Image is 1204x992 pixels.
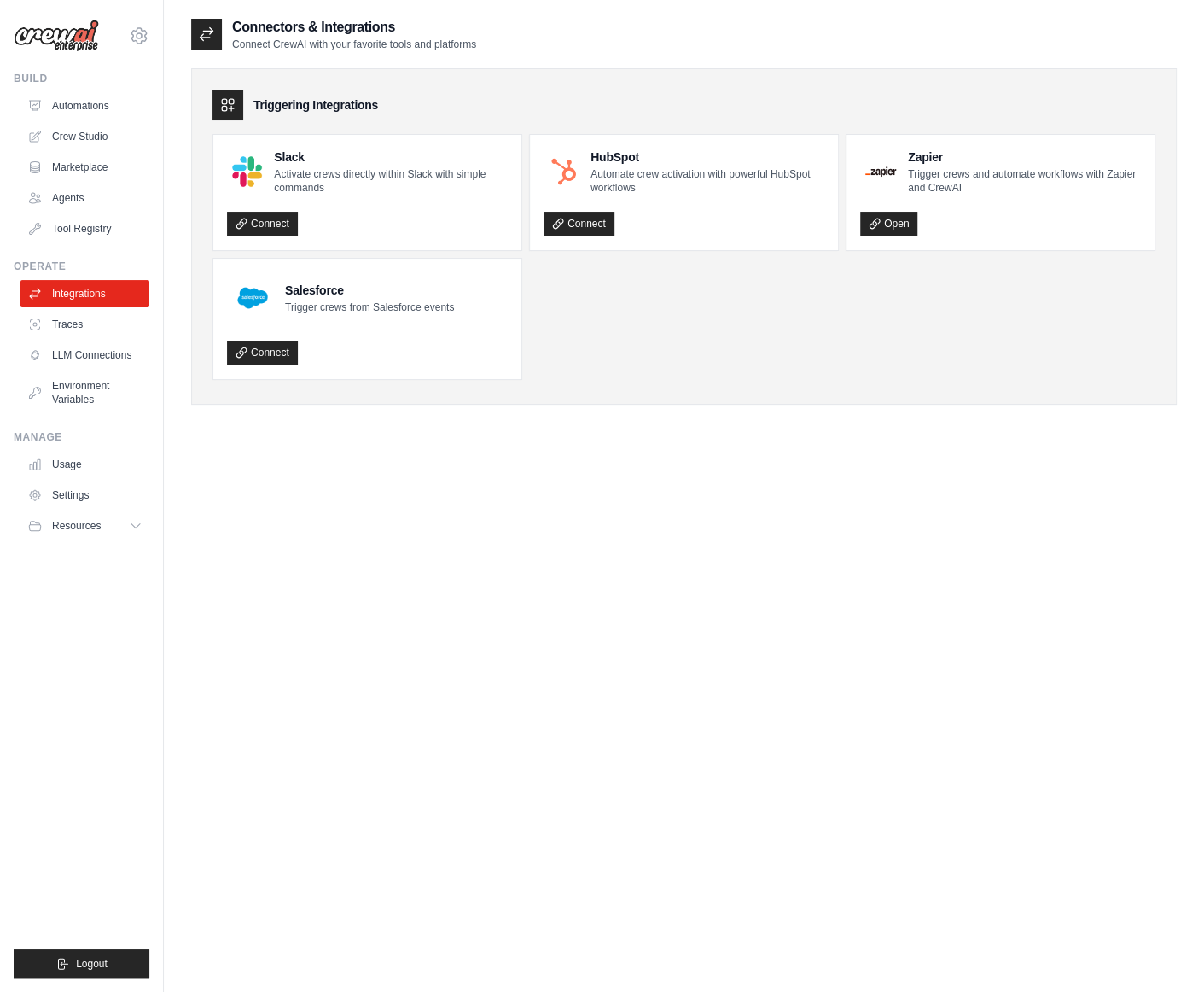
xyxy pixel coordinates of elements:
a: Automations [20,92,149,120]
a: Environment Variables [20,372,149,413]
img: Salesforce Logo [232,277,273,318]
p: Trigger crews and automate workflows with Zapier and CrewAI [908,167,1141,195]
p: Activate crews directly within Slack with simple commands [274,167,508,195]
p: Connect CrewAI with your favorite tools and platforms [232,38,476,51]
a: Traces [20,311,149,338]
a: Usage [20,451,149,478]
img: HubSpot Logo [549,157,579,187]
a: Crew Studio [20,123,149,150]
div: Manage [14,430,149,444]
h4: Zapier [908,149,1141,166]
a: Tool Registry [20,215,149,242]
a: Connect [227,212,298,236]
img: Zapier Logo [865,166,896,177]
p: Automate crew activation with powerful HubSpot workflows [590,167,824,195]
h4: HubSpot [590,149,824,166]
img: Logo [14,20,99,52]
button: Resources [20,512,149,540]
button: Logout [14,949,149,978]
h2: Connectors & Integrations [232,17,476,38]
a: Connect [544,212,614,236]
h4: Salesforce [285,282,454,299]
a: Open [860,212,917,236]
a: Integrations [20,280,149,307]
a: LLM Connections [20,341,149,369]
a: Marketplace [20,154,149,181]
div: Operate [14,260,149,273]
div: Build [14,72,149,85]
h3: Triggering Integrations [253,96,378,114]
span: Resources [52,519,101,533]
a: Agents [20,184,149,212]
a: Settings [20,481,149,509]
span: Logout [76,957,108,971]
p: Trigger crews from Salesforce events [285,301,454,314]
a: Connect [227,341,298,365]
h4: Slack [274,149,508,166]
img: Slack Logo [232,156,262,186]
